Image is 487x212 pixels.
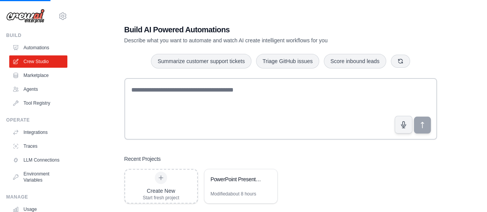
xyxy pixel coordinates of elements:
a: LLM Connections [9,154,67,166]
div: Modified about 8 hours [211,191,256,197]
div: PowerPoint Presentation Generator [211,175,263,183]
a: Tool Registry [9,97,67,109]
a: Agents [9,83,67,95]
button: Score inbound leads [324,54,386,68]
a: Automations [9,42,67,54]
button: Summarize customer support tickets [151,54,251,68]
img: Logo [6,9,45,23]
iframe: Chat Widget [449,175,487,212]
button: Click to speak your automation idea [395,116,412,134]
div: Create New [143,187,179,195]
h3: Recent Projects [124,155,161,163]
div: Operate [6,117,67,123]
div: Build [6,32,67,38]
div: Start fresh project [143,195,179,201]
a: Marketplace [9,69,67,82]
button: Triage GitHub issues [256,54,319,68]
a: Traces [9,140,67,152]
a: Integrations [9,126,67,139]
a: Crew Studio [9,55,67,68]
div: Manage [6,194,67,200]
h1: Build AI Powered Automations [124,24,383,35]
a: Environment Variables [9,168,67,186]
button: Get new suggestions [391,55,410,68]
p: Describe what you want to automate and watch AI create intelligent workflows for you [124,37,383,44]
